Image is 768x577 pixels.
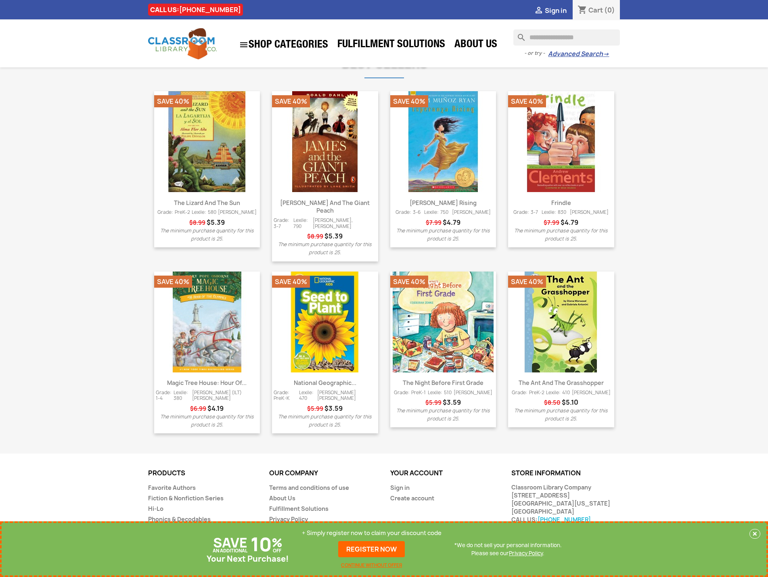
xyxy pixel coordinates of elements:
[324,404,343,413] span: Price
[390,91,496,192] a: Esperanza Rising
[235,36,332,54] a: SHOP CATEGORIES
[443,218,460,227] span: Price
[562,398,578,407] span: Price
[450,37,501,53] a: About Us
[513,209,538,215] span: Grade: 3-7
[510,407,613,423] p: The minimum purchase quantity for this product is 25.
[192,390,258,401] span: [PERSON_NAME] (ILT) [PERSON_NAME]
[392,407,495,423] p: The minimum purchase quantity for this product is 25.
[548,50,609,58] a: Advanced Search→
[393,91,494,192] img: Esperanza Rising
[513,29,620,46] input: Search
[424,209,448,215] span: Lexile: 750
[390,484,410,491] a: Sign in
[274,217,293,229] span: Grade: 3-7
[508,91,614,192] a: Frindle
[403,379,483,387] a: The Night Before First Grade
[280,199,370,215] a: [PERSON_NAME] and the Giant Peach
[544,399,561,407] span: Regular price
[307,232,323,240] span: Regular price
[274,272,375,372] img: National Geographic Readers: Seed to Pla
[512,390,544,396] span: Grade: PreK-2
[425,399,442,407] span: Regular price
[511,470,620,477] p: Store information
[156,413,259,429] p: The minimum purchase quantity for this product is 25.
[390,272,496,372] a: The Night Before First Grade
[749,529,760,539] button: Close
[218,209,257,215] span: [PERSON_NAME]
[570,209,609,215] span: [PERSON_NAME]
[396,209,421,215] span: Grade: 3-6
[272,276,310,288] li: Save 40%
[588,6,603,15] span: Cart
[207,218,225,227] span: Price
[426,219,442,227] span: Regular price
[272,91,378,192] a: James and the Giant Peach
[551,199,571,207] a: Frindle
[192,209,216,215] span: Lexile: 580
[274,91,375,192] img: James and the Giant Peach
[294,379,356,387] a: National Geographic...
[511,483,620,540] div: Classroom Library Company [STREET_ADDRESS] [GEOGRAPHIC_DATA][US_STATE] [GEOGRAPHIC_DATA] CALL US:...
[603,50,609,58] span: →
[157,272,257,372] img: Magic Tree House: Hour of the Olympics
[269,505,329,512] a: Fulfillment Solutions
[272,95,310,107] li: Save 40%
[454,390,492,396] span: [PERSON_NAME]
[394,390,426,396] span: Grade: PreK-1
[154,91,260,192] a: The Lizard and the Sun
[148,470,257,477] p: Products
[156,390,174,401] span: Grade: 1-4
[189,219,205,227] span: Regular price
[390,95,428,107] li: Save 40%
[578,6,587,15] i: shopping_cart
[213,539,247,547] p: SAVE
[333,37,449,53] a: Fulfillment Solutions
[207,555,289,563] p: Your Next Purchase!
[534,6,567,15] a:  Sign in
[148,505,163,512] a: Hi-Lo
[157,91,257,192] img: The Lizard and the Sun
[154,272,260,372] a: Magic Tree House: Hour of the Olympics
[572,390,611,396] span: [PERSON_NAME]
[538,516,591,523] a: [PHONE_NUMBER]
[207,404,224,413] span: Price
[269,494,295,502] a: About Us
[511,272,611,372] img: The Ant and the Grasshopper
[269,484,349,491] a: Terms and conditions of use
[239,40,249,50] i: 
[167,379,247,387] a: Magic Tree House: Hour of...
[269,515,308,523] a: Privacy Policy
[508,272,614,372] a: The Ant and the Grasshopper
[452,209,491,215] span: [PERSON_NAME]
[542,209,566,215] span: Lexile: 830
[544,219,559,227] span: Regular price
[313,217,377,229] span: [PERSON_NAME], [PERSON_NAME]
[341,561,402,569] a: CONTINUE WITHOUT OFFER
[272,539,283,547] p: %
[511,91,611,192] img: Frindle
[454,541,562,557] p: *We do not sell your personal information. Please see our .
[390,276,428,288] li: Save 40%
[545,6,567,15] span: Sign in
[534,6,544,16] i: 
[274,413,377,429] p: The minimum purchase quantity for this product is 25.
[443,398,461,407] span: Price
[174,199,240,207] a: The Lizard and the Sun
[510,227,613,243] p: The minimum purchase quantity for this product is 25.
[293,217,313,229] span: Lexile: 790
[428,390,452,396] span: Lexile: 510
[154,276,192,288] li: Save 40%
[213,547,247,555] p: AN ADDITIONAL
[524,49,548,57] span: - or try -
[190,405,206,413] span: Regular price
[148,484,196,491] a: Favorite Authors
[179,5,241,14] a: [PHONE_NUMBER]
[148,28,217,59] img: Classroom Library Company
[410,199,477,207] a: [PERSON_NAME] Rising
[390,494,434,502] a: Create account
[157,209,190,215] span: Grade: PreK-2
[272,272,378,372] a: National Geographic Readers: Seed to Pla
[148,515,211,523] a: Phonics & Decodables
[317,390,377,401] span: [PERSON_NAME] [PERSON_NAME]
